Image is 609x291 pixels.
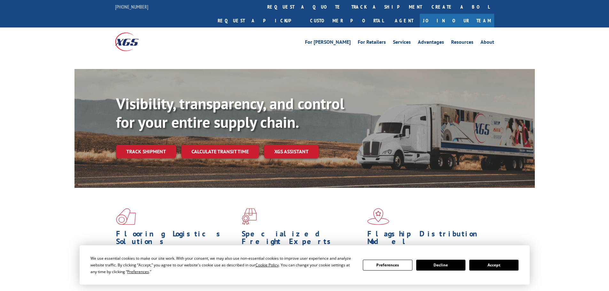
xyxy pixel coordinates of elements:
[480,40,494,47] a: About
[264,145,319,158] a: XGS ASSISTANT
[469,260,519,271] button: Accept
[116,208,136,225] img: xgs-icon-total-supply-chain-intelligence-red
[90,255,355,275] div: We use essential cookies to make our site work. With your consent, we may also use non-essential ...
[393,40,411,47] a: Services
[416,260,465,271] button: Decline
[388,14,420,27] a: Agent
[255,262,279,268] span: Cookie Policy
[420,14,494,27] a: Join Our Team
[367,230,488,249] h1: Flagship Distribution Model
[418,40,444,47] a: Advantages
[116,230,237,249] h1: Flooring Logistics Solutions
[358,40,386,47] a: For Retailers
[181,145,259,158] a: Calculate transit time
[127,269,149,274] span: Preferences
[242,230,363,249] h1: Specialized Freight Experts
[363,260,412,271] button: Preferences
[305,40,351,47] a: For [PERSON_NAME]
[115,4,148,10] a: [PHONE_NUMBER]
[80,245,530,285] div: Cookie Consent Prompt
[367,208,389,225] img: xgs-icon-flagship-distribution-model-red
[116,145,176,158] a: Track shipment
[242,208,257,225] img: xgs-icon-focused-on-flooring-red
[305,14,388,27] a: Customer Portal
[451,40,473,47] a: Resources
[213,14,305,27] a: Request a pickup
[116,94,344,132] b: Visibility, transparency, and control for your entire supply chain.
